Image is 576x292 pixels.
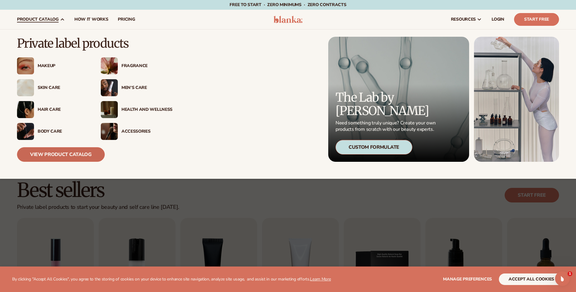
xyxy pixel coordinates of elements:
[17,123,89,140] a: Male hand applying moisturizer. Body Care
[38,63,89,69] div: Makeup
[17,79,89,96] a: Cream moisturizer swatch. Skin Care
[443,276,492,282] span: Manage preferences
[336,140,412,154] div: Custom Formulate
[274,16,302,23] img: logo
[38,107,89,112] div: Hair Care
[12,277,331,282] p: By clicking "Accept All Cookies", you agree to the storing of cookies on your device to enhance s...
[567,271,572,276] span: 1
[101,123,172,140] a: Female with makeup brush. Accessories
[336,91,438,117] p: The Lab by [PERSON_NAME]
[230,2,346,8] span: Free to start · ZERO minimums · ZERO contracts
[70,10,113,29] a: How It Works
[17,101,34,118] img: Female hair pulled back with clips.
[499,273,564,285] button: accept all cookies
[101,57,172,74] a: Pink blooming flower. Fragrance
[101,57,118,74] img: Pink blooming flower.
[113,10,140,29] a: pricing
[17,147,105,162] a: View Product Catalog
[121,85,172,90] div: Men’s Care
[101,101,172,118] a: Candles and incense on table. Health And Wellness
[446,10,487,29] a: resources
[17,123,34,140] img: Male hand applying moisturizer.
[474,37,559,162] img: Female in lab with equipment.
[328,37,469,162] a: Microscopic product formula. The Lab by [PERSON_NAME] Need something truly unique? Create your ow...
[17,101,89,118] a: Female hair pulled back with clips. Hair Care
[38,129,89,134] div: Body Care
[38,85,89,90] div: Skin Care
[492,17,504,22] span: LOGIN
[17,17,59,22] span: product catalog
[121,129,172,134] div: Accessories
[514,13,559,26] a: Start Free
[121,63,172,69] div: Fragrance
[101,123,118,140] img: Female with makeup brush.
[443,273,492,285] button: Manage preferences
[17,57,34,74] img: Female with glitter eye makeup.
[310,276,331,282] a: Learn More
[101,101,118,118] img: Candles and incense on table.
[487,10,509,29] a: LOGIN
[336,120,438,133] p: Need something truly unique? Create your own products from scratch with our beauty experts.
[74,17,108,22] span: How It Works
[17,37,172,50] p: Private label products
[17,57,89,74] a: Female with glitter eye makeup. Makeup
[12,10,70,29] a: product catalog
[101,79,118,96] img: Male holding moisturizer bottle.
[17,79,34,96] img: Cream moisturizer swatch.
[101,79,172,96] a: Male holding moisturizer bottle. Men’s Care
[118,17,135,22] span: pricing
[555,271,570,286] iframe: Intercom live chat
[451,17,476,22] span: resources
[121,107,172,112] div: Health And Wellness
